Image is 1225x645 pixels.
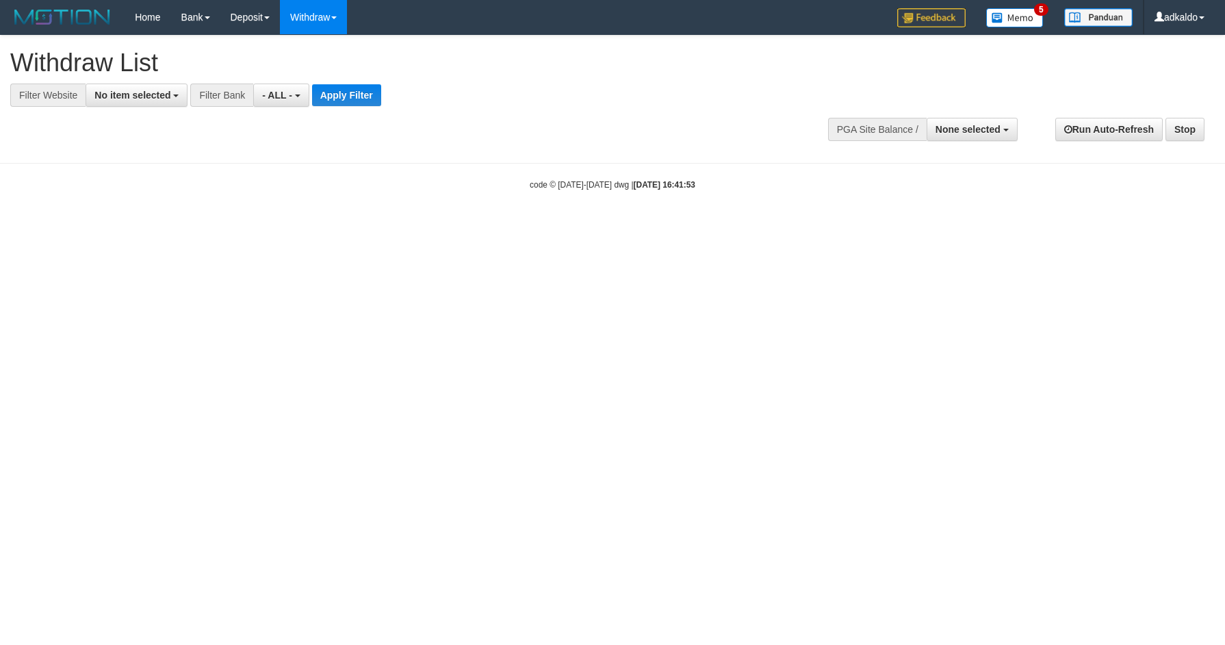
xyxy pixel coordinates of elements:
a: Run Auto-Refresh [1055,118,1163,141]
a: Stop [1165,118,1204,141]
small: code © [DATE]-[DATE] dwg | [530,180,695,190]
span: 5 [1034,3,1048,16]
img: MOTION_logo.png [10,7,114,27]
button: No item selected [86,84,188,107]
strong: [DATE] 16:41:53 [634,180,695,190]
div: PGA Site Balance / [828,118,927,141]
span: No item selected [94,90,170,101]
button: Apply Filter [312,84,381,106]
span: - ALL - [262,90,292,101]
img: Feedback.jpg [897,8,966,27]
h1: Withdraw List [10,49,803,77]
span: None selected [936,124,1001,135]
button: - ALL - [253,84,309,107]
img: Button%20Memo.svg [986,8,1044,27]
div: Filter Bank [190,84,253,107]
img: panduan.png [1064,8,1133,27]
button: None selected [927,118,1018,141]
div: Filter Website [10,84,86,107]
